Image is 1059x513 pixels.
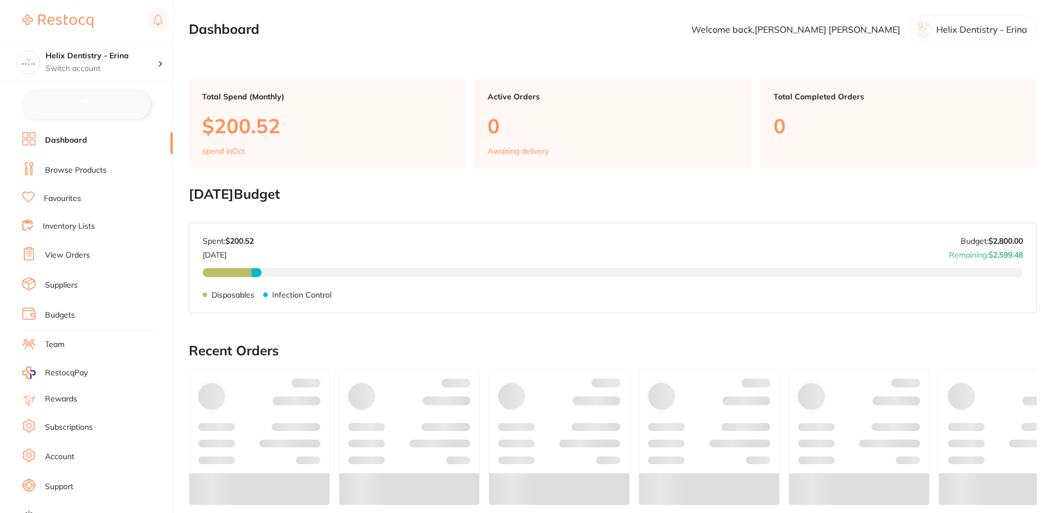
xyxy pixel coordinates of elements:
[22,366,36,379] img: RestocqPay
[936,24,1027,34] p: Helix Dentistry - Erina
[22,366,88,379] a: RestocqPay
[45,135,87,146] a: Dashboard
[202,114,452,137] p: $200.52
[189,22,259,37] h2: Dashboard
[203,246,254,259] p: [DATE]
[17,51,39,73] img: Helix Dentistry - Erina
[43,221,95,232] a: Inventory Lists
[46,51,158,62] h4: Helix Dentistry - Erina
[488,92,737,101] p: Active Orders
[272,290,332,299] p: Infection Control
[760,79,1037,169] a: Total Completed Orders0
[45,310,75,321] a: Budgets
[488,147,549,155] p: Awaiting delivery
[45,394,77,405] a: Rewards
[202,147,245,155] p: spend in Oct
[45,481,73,492] a: Support
[45,280,78,291] a: Suppliers
[22,8,93,34] a: Restocq Logo
[45,451,74,462] a: Account
[44,193,81,204] a: Favourites
[189,343,1037,359] h2: Recent Orders
[474,79,751,169] a: Active Orders0Awaiting delivery
[45,250,90,261] a: View Orders
[225,236,254,246] strong: $200.52
[212,290,254,299] p: Disposables
[45,165,107,176] a: Browse Products
[45,339,64,350] a: Team
[189,79,465,169] a: Total Spend (Monthly)$200.52spend inOct
[189,187,1037,202] h2: [DATE] Budget
[45,422,93,433] a: Subscriptions
[691,24,900,34] p: Welcome back, [PERSON_NAME] [PERSON_NAME]
[202,92,452,101] p: Total Spend (Monthly)
[988,236,1023,246] strong: $2,800.00
[961,237,1023,245] p: Budget:
[988,250,1023,260] strong: $2,599.48
[22,14,93,28] img: Restocq Logo
[45,368,88,379] span: RestocqPay
[774,114,1023,137] p: 0
[949,246,1023,259] p: Remaining:
[774,92,1023,101] p: Total Completed Orders
[488,114,737,137] p: 0
[46,63,158,74] p: Switch account
[203,237,254,245] p: Spent:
